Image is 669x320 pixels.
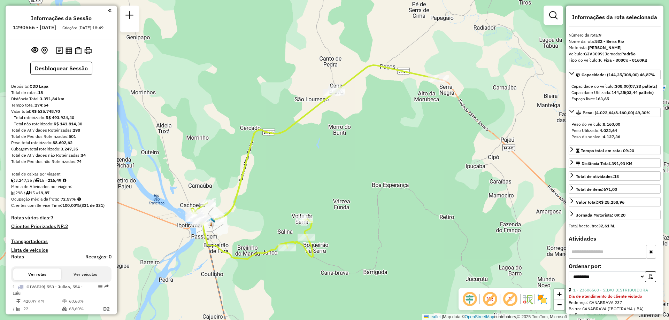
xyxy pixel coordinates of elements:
[11,102,111,108] div: Tempo total:
[53,140,72,145] strong: 88.602,62
[569,306,661,312] div: Bairro: CANABRAVA (IBOTIRAMA / BA)
[11,215,111,221] h4: Rotas vários dias:
[629,84,657,89] strong: (07,33 pallets)
[11,140,111,146] div: Peso total roteirizado:
[569,57,661,63] div: Tipo do veículo:
[569,146,661,155] a: Tempo total em rota: 09:20
[621,51,636,56] strong: Padrão
[482,291,498,307] span: Exibir NR
[23,298,62,305] td: 420,47 KM
[576,186,617,193] div: Total de itens:
[51,214,53,221] strong: 7
[11,108,111,115] div: Valor total:
[74,46,83,56] button: Visualizar Romaneio
[23,305,62,313] td: 22
[11,96,111,102] div: Distância Total:
[77,197,81,201] em: Média calculada utilizando a maior ocupação (%Peso ou %Cubagem) de cada rota da sessão. Rotas cro...
[35,102,48,108] strong: 274:54
[569,312,661,318] div: Pedidos:
[569,38,661,45] div: Nome da rota:
[645,271,656,282] button: Ordem crescente
[569,262,661,270] label: Ordenar por:
[11,89,111,96] div: Total de rotas:
[614,174,619,179] strong: 18
[11,203,62,208] span: Clientes com Service Time:
[13,284,83,296] span: 1 -
[612,90,625,95] strong: 144,35
[576,174,619,179] span: Total de atividades:
[581,148,634,153] span: Tempo total em rota: 09:20
[62,307,67,311] i: % de utilização da cubagem
[35,178,39,182] i: Total de rotas
[11,191,15,195] i: Total de Atividades
[569,118,661,143] div: Peso: (4.022,64/8.160,00) 49,30%
[537,294,548,305] img: Exibir/Ocultar setores
[585,312,605,318] a: 08347747
[584,51,602,56] strong: GJV3C99
[554,289,564,299] a: Zoom in
[465,314,494,319] a: OpenStreetMap
[62,299,67,303] i: % de utilização do peso
[603,134,620,139] strong: 4.137,36
[11,196,59,202] span: Ocupação média da frota:
[11,184,111,190] div: Média de Atividades por viagem:
[40,96,64,101] strong: 3.371,84 km
[11,239,111,244] h4: Transportadoras
[569,158,661,168] a: Distância Total:391,93 KM
[571,127,658,134] div: Peso Utilizado:
[60,25,106,31] div: Criação: [DATE] 18:49
[80,203,105,208] strong: (331 de 331)
[522,294,533,305] img: Fluxo de ruas
[61,146,78,151] strong: 3.247,35
[546,8,560,22] a: Exibir filtros
[11,83,111,89] div: Depósito:
[583,110,651,115] span: Peso: (4.022,64/8.160,00) 49,30%
[571,83,658,89] div: Capacidade do veículo:
[63,178,66,182] i: Meta Caixas/viagem: 206,52 Diferença: 9,97
[442,314,443,319] span: |
[598,223,615,228] strong: 32,61 hL
[569,184,661,194] a: Total de itens:671,00
[569,171,661,181] a: Total de atividades:18
[569,51,661,57] div: Veículo:
[615,84,629,89] strong: 308,00
[69,305,97,313] td: 68,60%
[11,121,111,127] div: - Total não roteirizado:
[13,284,83,296] span: | 553 - Juliao, 554 - Luiu
[13,305,16,313] td: /
[557,290,562,298] span: +
[569,197,661,206] a: Valor total:R$ 25.258,96
[73,127,80,133] strong: 298
[26,284,44,289] span: GIV6E39
[11,178,15,182] i: Cubagem total roteirizado
[599,57,647,63] strong: F. Fixa - 308Cx - 8160Kg
[40,45,49,56] button: Centralizar mapa no depósito ou ponto de apoio
[11,127,111,133] div: Total de Atividades Roteirizadas:
[625,90,654,95] strong: (03,44 pallets)
[48,178,61,183] strong: 216,49
[11,247,111,253] h4: Lista de veículos
[31,15,92,22] h4: Informações da Sessão
[85,254,111,260] h4: Recargas: 0
[38,90,43,95] strong: 15
[25,191,30,195] i: Total de rotas
[571,89,658,96] div: Capacidade Utilizada:
[569,235,661,242] h4: Atividades
[569,80,661,105] div: Capacidade: (144,35/308,00) 46,87%
[571,96,658,102] div: Espaço livre:
[11,224,111,229] h4: Clientes Priorizados NR:
[81,153,86,158] strong: 34
[123,8,137,24] a: Nova sessão e pesquisa
[600,128,617,133] strong: 4.022,64
[11,254,24,260] a: Rotas
[557,300,562,309] span: −
[569,45,661,51] div: Motorista:
[573,287,648,292] a: 1 - 23606560 - SILVO DISTRIBUIDORA
[576,161,632,167] div: Distância Total:
[588,45,622,50] strong: [PERSON_NAME]
[105,284,109,289] em: Rota exportada
[62,203,80,208] strong: 100,00%
[61,196,76,202] strong: 72,57%
[569,299,661,306] div: Endereço: CANABRAVA 237
[571,134,658,140] div: Peso disponível:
